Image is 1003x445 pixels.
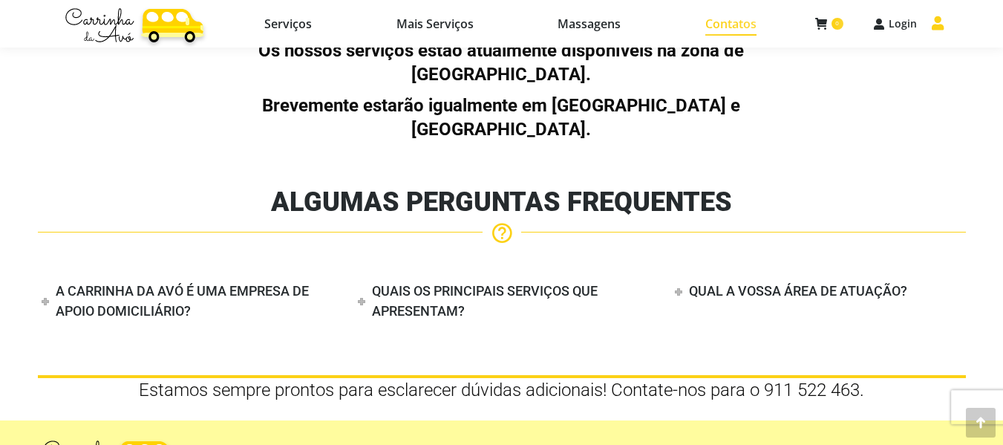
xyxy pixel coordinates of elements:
span: Serviços [264,16,312,31]
h4: A CARRINHA DA AVÓ É UMA EMPRESA DE APOIO DOMICILIÁRIO? [56,283,309,319]
a: 0 [815,17,843,30]
img: Carrinha da Avó [60,1,208,48]
div: Os nossos serviços estão atualmente disponíveis na zona de [GEOGRAPHIC_DATA]. [196,39,807,141]
a: Contatos [667,13,795,34]
span: Massagens [558,16,621,31]
a: Massagens [520,13,660,34]
h4: QUAIS OS PRINCIPAIS SERVIÇOS QUE APRESENTAM? [372,283,598,319]
span: Contatos [705,16,757,31]
span: Mais Serviços [396,16,474,31]
h2: ALGUMAS PERGUNTAS FREQUENTES [38,186,966,218]
a: Mais Serviços [358,13,512,34]
a: Serviços [226,13,351,34]
p: Brevemente estarão igualmente em [GEOGRAPHIC_DATA] e [GEOGRAPHIC_DATA]. [196,94,807,141]
div: Estamos sempre prontos para esclarecer dúvidas adicionais! Contate-nos para o 911 522 463. [38,378,966,402]
h4: QUAL A VOSSA ÁREA DE ATUAÇÃO? [689,283,907,299]
a: Login [873,17,917,30]
span: 0 [832,18,843,30]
